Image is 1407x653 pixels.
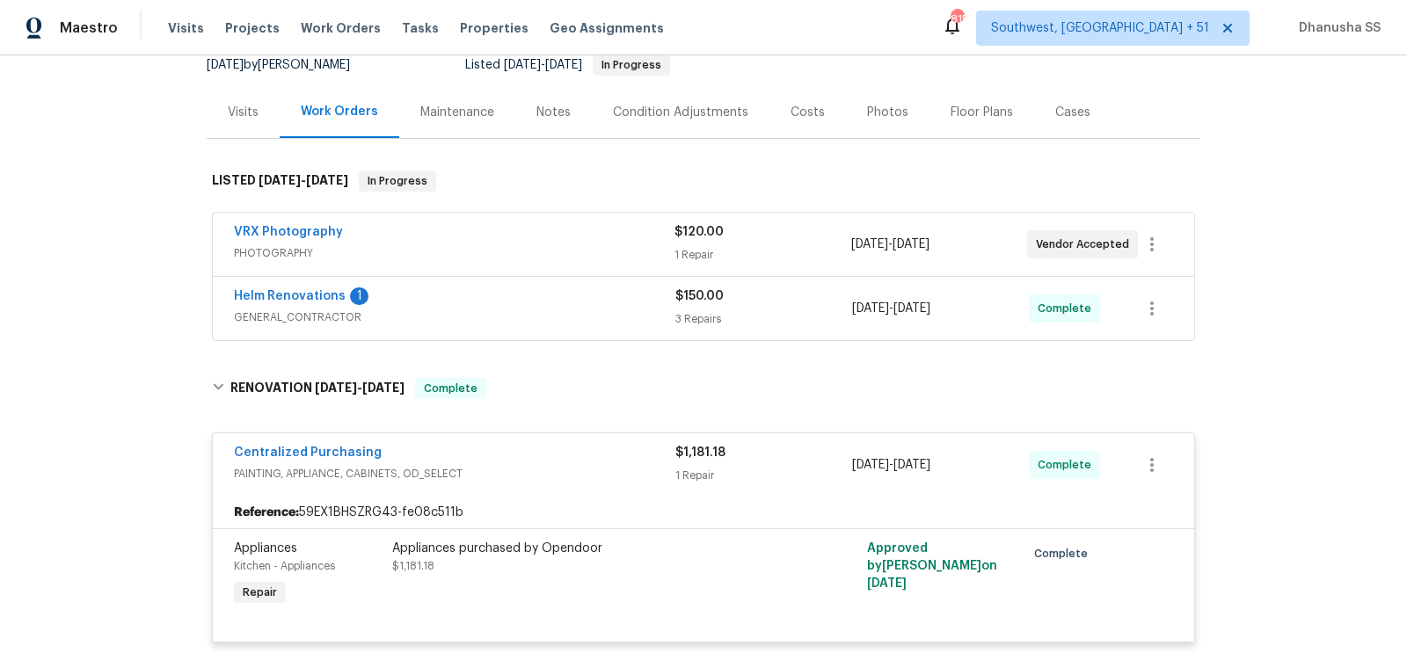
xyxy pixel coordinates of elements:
[594,60,668,70] span: In Progress
[234,465,675,482] span: PAINTING, APPLIANCE, CABINETS, OD_SELECT
[392,561,434,571] span: $1,181.18
[234,504,299,521] b: Reference:
[791,104,825,121] div: Costs
[460,19,529,37] span: Properties
[1038,300,1098,317] span: Complete
[392,540,777,557] div: Appliances purchased by Opendoor
[613,104,748,121] div: Condition Adjustments
[259,174,348,186] span: -
[234,244,674,262] span: PHOTOGRAPHY
[867,542,997,590] span: Approved by [PERSON_NAME] on
[951,104,1013,121] div: Floor Plans
[536,104,571,121] div: Notes
[228,104,259,121] div: Visits
[1292,19,1381,37] span: Dhanusha SS
[60,19,118,37] span: Maestro
[207,59,244,71] span: [DATE]
[402,22,439,34] span: Tasks
[852,302,889,315] span: [DATE]
[234,542,297,555] span: Appliances
[674,246,850,264] div: 1 Repair
[230,378,405,399] h6: RENOVATION
[550,19,664,37] span: Geo Assignments
[504,59,541,71] span: [DATE]
[234,446,382,459] a: Centralized Purchasing
[465,59,670,71] span: Listed
[207,360,1200,417] div: RENOVATION [DATE]-[DATE]Complete
[234,290,346,302] a: Helm Renovations
[301,103,378,120] div: Work Orders
[852,459,889,471] span: [DATE]
[207,153,1200,209] div: LISTED [DATE]-[DATE]In Progress
[315,381,357,394] span: [DATE]
[893,238,929,250] span: [DATE]
[675,467,852,484] div: 1 Repair
[951,11,963,28] div: 815
[545,59,582,71] span: [DATE]
[893,459,930,471] span: [DATE]
[315,381,405,394] span: -
[852,300,930,317] span: -
[674,226,724,238] span: $120.00
[259,174,301,186] span: [DATE]
[675,290,724,302] span: $150.00
[851,238,888,250] span: [DATE]
[852,456,930,474] span: -
[1036,236,1136,253] span: Vendor Accepted
[306,174,348,186] span: [DATE]
[212,171,348,192] h6: LISTED
[234,561,335,571] span: Kitchen - Appliances
[234,226,343,238] a: VRX Photography
[1038,456,1098,474] span: Complete
[168,19,204,37] span: Visits
[417,380,485,397] span: Complete
[867,104,908,121] div: Photos
[893,302,930,315] span: [DATE]
[851,236,929,253] span: -
[350,287,368,305] div: 1
[225,19,280,37] span: Projects
[236,584,284,601] span: Repair
[867,577,907,590] span: [DATE]
[420,104,494,121] div: Maintenance
[361,172,434,190] span: In Progress
[675,446,725,459] span: $1,181.18
[207,54,371,76] div: by [PERSON_NAME]
[301,19,381,37] span: Work Orders
[234,308,675,326] span: GENERAL_CONTRACTOR
[991,19,1209,37] span: Southwest, [GEOGRAPHIC_DATA] + 51
[213,497,1194,528] div: 59EX1BHSZRG43-fe08c511b
[1055,104,1090,121] div: Cases
[675,310,852,328] div: 3 Repairs
[1034,545,1095,562] span: Complete
[504,59,582,71] span: -
[362,381,405,394] span: [DATE]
